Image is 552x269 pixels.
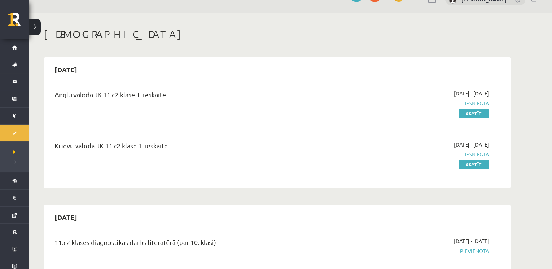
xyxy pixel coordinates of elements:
[454,90,489,97] span: [DATE] - [DATE]
[459,109,489,118] a: Skatīt
[55,237,340,251] div: 11.c2 klases diagnostikas darbs literatūrā (par 10. klasi)
[47,61,84,78] h2: [DATE]
[55,141,340,154] div: Krievu valoda JK 11.c2 klase 1. ieskaite
[459,160,489,169] a: Skatīt
[351,100,489,107] span: Iesniegta
[8,13,29,31] a: Rīgas 1. Tālmācības vidusskola
[454,237,489,245] span: [DATE] - [DATE]
[44,28,511,40] h1: [DEMOGRAPHIC_DATA]
[55,90,340,103] div: Angļu valoda JK 11.c2 klase 1. ieskaite
[351,247,489,255] span: Pievienota
[47,208,84,226] h2: [DATE]
[351,151,489,158] span: Iesniegta
[454,141,489,148] span: [DATE] - [DATE]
